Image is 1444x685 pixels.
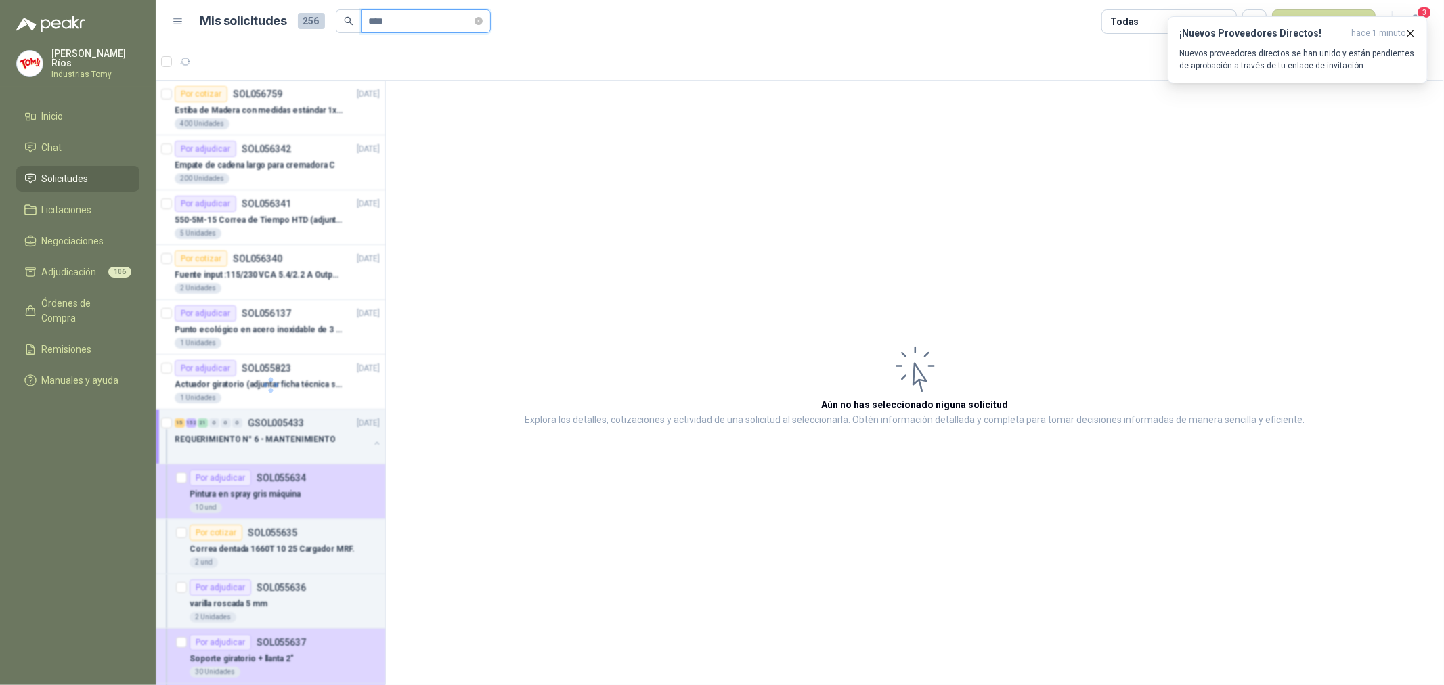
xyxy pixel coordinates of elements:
h1: Mis solicitudes [200,12,287,31]
span: Remisiones [42,342,92,357]
img: Logo peakr [16,16,85,32]
span: Manuales y ayuda [42,373,119,388]
p: Nuevos proveedores directos se han unido y están pendientes de aprobación a través de tu enlace d... [1179,47,1416,72]
a: Órdenes de Compra [16,290,139,331]
img: Company Logo [17,51,43,76]
span: close-circle [475,17,483,25]
span: Negociaciones [42,234,104,248]
button: 3 [1403,9,1428,34]
a: Manuales y ayuda [16,368,139,393]
h3: ¡Nuevos Proveedores Directos! [1179,28,1346,39]
span: Adjudicación [42,265,97,280]
span: 106 [108,267,131,278]
button: Nueva solicitud [1272,9,1376,34]
p: Industrias Tomy [51,70,139,79]
a: Negociaciones [16,228,139,254]
p: Explora los detalles, cotizaciones y actividad de una solicitud al seleccionarla. Obtén informaci... [525,412,1305,428]
p: [PERSON_NAME] Ríos [51,49,139,68]
a: Licitaciones [16,197,139,223]
span: Órdenes de Compra [42,296,127,326]
a: Remisiones [16,336,139,362]
span: Chat [42,140,62,155]
a: Adjudicación106 [16,259,139,285]
span: hace 1 minuto [1351,28,1405,39]
span: Licitaciones [42,202,92,217]
span: 256 [298,13,325,29]
span: Solicitudes [42,171,89,186]
span: search [344,16,353,26]
span: 3 [1417,6,1432,19]
a: Solicitudes [16,166,139,192]
a: Chat [16,135,139,160]
h3: Aún no has seleccionado niguna solicitud [822,397,1009,412]
span: Inicio [42,109,64,124]
button: ¡Nuevos Proveedores Directos!hace 1 minuto Nuevos proveedores directos se han unido y están pendi... [1168,16,1428,83]
div: Todas [1110,14,1139,29]
a: Inicio [16,104,139,129]
span: close-circle [475,15,483,28]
